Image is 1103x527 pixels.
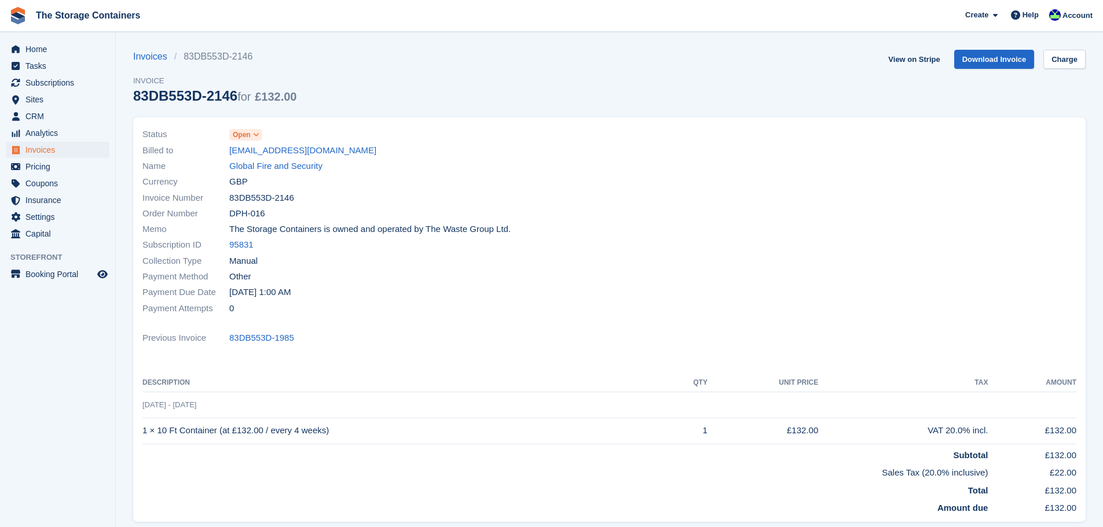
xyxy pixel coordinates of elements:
[1023,9,1039,21] span: Help
[25,41,95,57] span: Home
[988,497,1076,515] td: £132.00
[229,191,294,205] span: 83DB553D-2146
[142,191,229,205] span: Invoice Number
[884,50,944,69] a: View on Stripe
[6,226,109,242] a: menu
[6,175,109,191] a: menu
[6,75,109,91] a: menu
[142,374,668,392] th: Description
[229,302,234,315] span: 0
[6,192,109,208] a: menu
[988,444,1076,462] td: £132.00
[25,91,95,108] span: Sites
[6,41,109,57] a: menu
[233,130,251,140] span: Open
[229,286,291,299] time: 2025-08-16 00:00:00 UTC
[142,331,229,345] span: Previous Invoice
[1062,10,1093,21] span: Account
[229,207,265,220] span: DPH-016
[133,75,296,87] span: Invoice
[9,7,27,24] img: stora-icon-8386f47178a22dfd0bd8f6a31ec36ba5ce8667c1dd55bd0f319d3a0aa187defe.svg
[988,418,1076,444] td: £132.00
[25,266,95,282] span: Booking Portal
[142,302,229,315] span: Payment Attempts
[142,175,229,189] span: Currency
[229,128,262,141] a: Open
[25,125,95,141] span: Analytics
[142,270,229,283] span: Payment Method
[953,450,988,460] strong: Subtotal
[229,223,511,236] span: The Storage Containers is owned and operated by The Waste Group Ltd.
[142,418,668,444] td: 1 × 10 Ft Container (at £132.00 / every 4 weeks)
[1049,9,1061,21] img: Stacy Williams
[229,144,376,157] a: [EMAIL_ADDRESS][DOMAIN_NAME]
[142,286,229,299] span: Payment Due Date
[818,424,988,437] div: VAT 20.0% incl.
[25,108,95,124] span: CRM
[25,75,95,91] span: Subscriptions
[668,374,708,392] th: QTY
[6,142,109,158] a: menu
[96,267,109,281] a: Preview store
[937,503,988,513] strong: Amount due
[229,160,323,173] a: Global Fire and Security
[25,175,95,191] span: Coupons
[1043,50,1086,69] a: Charge
[968,485,988,495] strong: Total
[6,58,109,74] a: menu
[237,90,251,103] span: for
[25,159,95,175] span: Pricing
[133,50,174,64] a: Invoices
[6,266,109,282] a: menu
[6,108,109,124] a: menu
[229,238,254,252] a: 95831
[142,160,229,173] span: Name
[6,209,109,225] a: menu
[133,50,296,64] nav: breadcrumbs
[10,252,115,263] span: Storefront
[142,207,229,220] span: Order Number
[142,144,229,157] span: Billed to
[25,192,95,208] span: Insurance
[133,88,296,104] div: 83DB553D-2146
[25,226,95,242] span: Capital
[818,374,988,392] th: Tax
[6,91,109,108] a: menu
[229,331,294,345] a: 83DB553D-1985
[25,209,95,225] span: Settings
[229,270,251,283] span: Other
[988,374,1076,392] th: Amount
[255,90,296,103] span: £132.00
[25,142,95,158] span: Invoices
[142,400,196,409] span: [DATE] - [DATE]
[6,125,109,141] a: menu
[31,6,145,25] a: The Storage Containers
[708,418,818,444] td: £132.00
[988,480,1076,497] td: £132.00
[25,58,95,74] span: Tasks
[954,50,1035,69] a: Download Invoice
[229,255,258,268] span: Manual
[708,374,818,392] th: Unit Price
[965,9,988,21] span: Create
[142,462,988,480] td: Sales Tax (20.0% inclusive)
[142,128,229,141] span: Status
[6,159,109,175] a: menu
[229,175,248,189] span: GBP
[142,223,229,236] span: Memo
[142,255,229,268] span: Collection Type
[142,238,229,252] span: Subscription ID
[988,462,1076,480] td: £22.00
[668,418,708,444] td: 1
